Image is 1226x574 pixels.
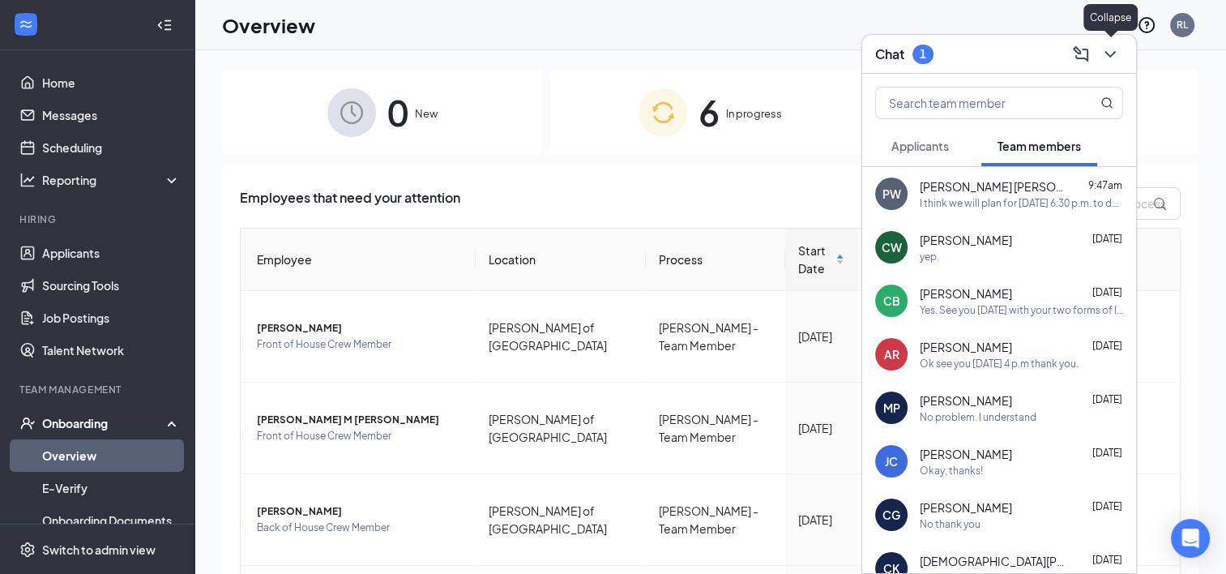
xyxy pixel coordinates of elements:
th: Employee [241,229,476,291]
span: [DATE] [1092,286,1122,298]
div: Open Intercom Messenger [1171,519,1210,558]
div: [DATE] [798,328,844,345]
div: Okay, thanks! [920,464,983,478]
a: Home [42,66,181,99]
div: [DATE] [798,511,844,529]
div: PW [882,186,901,202]
span: [DATE] [1092,233,1122,245]
div: Hiring [19,212,177,226]
svg: Analysis [19,172,36,188]
span: 6 [698,84,720,140]
div: Yes. See you [DATE] with your two forms of ID. Thank you. [920,303,1123,317]
div: Ok see you [DATE] 4 p.m thank you. [920,357,1079,371]
span: In progress [726,105,782,122]
svg: Settings [19,542,36,558]
div: MP [883,400,900,416]
svg: QuestionInfo [1137,15,1156,35]
span: 0 [387,84,408,140]
button: ChevronDown [1097,41,1123,67]
td: [PERSON_NAME] - Team Member [646,474,785,566]
a: Talent Network [42,334,181,366]
div: JC [885,453,898,469]
div: CW [882,239,902,255]
input: Search team member [876,88,1068,118]
span: [PERSON_NAME] [920,285,1012,302]
div: I think we will plan for [DATE] 6:30 p.m. to do it. Please bring two forms of I.D. Such as a soci... [920,196,1123,210]
a: Onboarding Documents [42,504,181,537]
span: Team members [997,139,1081,153]
div: Switch to admin view [42,542,156,558]
div: Collapse [1083,4,1138,31]
span: Front of House Crew Member [257,428,463,444]
a: Overview [42,439,181,472]
span: [PERSON_NAME] [PERSON_NAME] [920,178,1066,195]
td: [PERSON_NAME] of [GEOGRAPHIC_DATA] [476,383,646,474]
svg: Collapse [156,17,173,33]
div: Reporting [42,172,182,188]
div: AR [884,346,899,362]
td: [PERSON_NAME] of [GEOGRAPHIC_DATA] [476,291,646,383]
span: New [415,105,438,122]
h3: Chat [875,45,904,63]
span: [DEMOGRAPHIC_DATA][PERSON_NAME] [920,553,1066,569]
td: [PERSON_NAME] - Team Member [646,291,785,383]
span: Back of House Crew Member [257,520,463,536]
div: No problem. I understand [920,410,1036,424]
span: [PERSON_NAME] M [PERSON_NAME] [257,412,463,428]
svg: UserCheck [19,415,36,431]
a: Sourcing Tools [42,269,181,302]
svg: WorkstreamLogo [18,16,34,32]
span: [PERSON_NAME] [257,503,463,520]
button: ComposeMessage [1068,41,1094,67]
div: CG [882,507,900,523]
a: Job Postings [42,302,181,334]
span: [DATE] [1092,447,1122,459]
span: [DATE] [1092,393,1122,405]
div: No thank you [920,517,980,531]
span: Applicants [891,139,949,153]
th: Location [476,229,646,291]
span: [DATE] [1092,340,1122,352]
div: 1 [920,47,926,61]
span: [PERSON_NAME] [920,339,1012,355]
th: Status [857,229,945,291]
span: [PERSON_NAME] [920,232,1012,248]
a: Messages [42,99,181,131]
td: [PERSON_NAME] of [GEOGRAPHIC_DATA] [476,474,646,566]
span: Employees that need your attention [240,187,460,220]
h1: Overview [222,11,315,39]
span: Start Date [798,242,832,277]
span: [PERSON_NAME] [257,320,463,336]
span: [PERSON_NAME] [920,392,1012,409]
span: Front of House Crew Member [257,336,463,353]
div: [DATE] [798,419,844,437]
span: 9:47am [1088,179,1122,191]
div: Team Management [19,383,177,396]
span: [PERSON_NAME] [920,446,1012,462]
a: E-Verify [42,472,181,504]
a: Applicants [42,237,181,269]
svg: ComposeMessage [1071,45,1091,64]
a: Scheduling [42,131,181,164]
div: yep. [920,250,939,263]
svg: ChevronDown [1100,45,1120,64]
div: RL [1177,18,1188,32]
th: Process [646,229,785,291]
td: [PERSON_NAME] - Team Member [646,383,785,474]
span: [DATE] [1092,554,1122,566]
span: [DATE] [1092,500,1122,512]
svg: MagnifyingGlass [1100,96,1113,109]
span: [PERSON_NAME] [920,499,1012,516]
div: Onboarding [42,415,167,431]
div: CB [883,293,900,309]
